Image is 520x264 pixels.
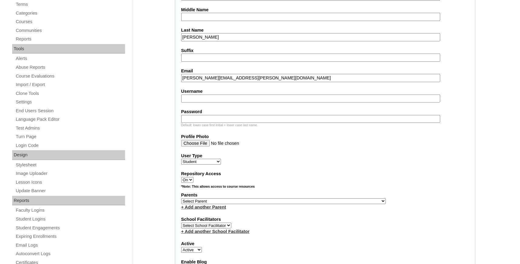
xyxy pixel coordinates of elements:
label: Repository Access [181,171,469,177]
a: Login Code [15,142,125,149]
a: Alerts [15,55,125,62]
div: *Note: This allows access to course resources [181,184,469,192]
a: Student Engagements [15,224,125,232]
label: Parents [181,192,469,198]
a: + Add another School Facilitator [181,229,250,234]
a: Course Evaluations [15,72,125,80]
a: Settings [15,98,125,106]
a: + Add another Parent [181,205,226,210]
div: Tools [12,44,125,54]
a: Clone Tools [15,90,125,97]
a: Communities [15,27,125,34]
a: Expiring Enrollments [15,233,125,240]
a: Student Logins [15,215,125,223]
a: Import / Export [15,81,125,89]
a: Categories [15,9,125,17]
label: Username [181,88,469,95]
a: End Users Session [15,107,125,115]
a: Stylesheet [15,161,125,169]
a: Reports [15,35,125,43]
label: Suffix [181,47,469,54]
a: Terms [15,1,125,8]
label: Email [181,68,469,74]
div: Default: lower case first initial + lower case last name. [181,123,469,127]
a: Autoconvert Logs [15,250,125,258]
a: Courses [15,18,125,26]
a: Faculty Logins [15,207,125,214]
a: Language Pack Editor [15,116,125,123]
a: Abuse Reports [15,64,125,71]
label: Last Name [181,27,469,33]
a: Email Logs [15,241,125,249]
label: Password [181,109,469,115]
a: Test Admins [15,124,125,132]
a: Lesson Icons [15,179,125,186]
label: Middle Name [181,7,469,13]
label: User Type [181,153,469,159]
label: School Facilitators [181,216,469,223]
a: Turn Page [15,133,125,141]
div: Reports [12,196,125,206]
label: Active [181,241,469,247]
a: Update Banner [15,187,125,195]
label: Profile Photo [181,134,469,140]
a: Image Uploader [15,170,125,177]
div: Design [12,150,125,160]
